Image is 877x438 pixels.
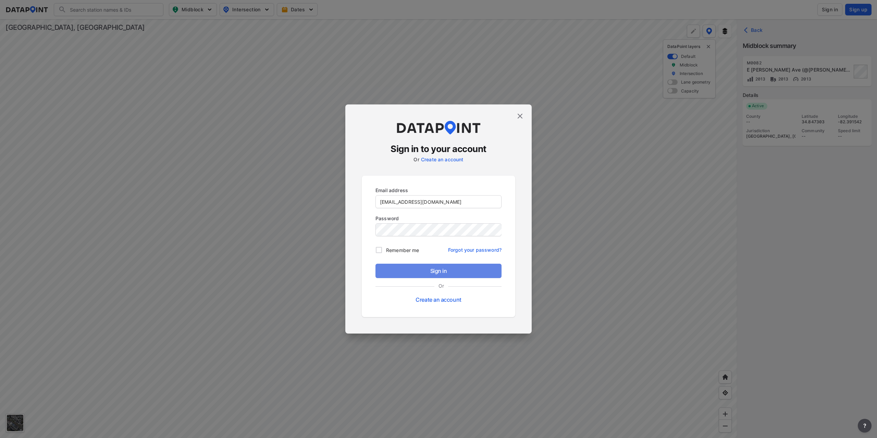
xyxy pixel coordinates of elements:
img: dataPointLogo.9353c09d.svg [396,121,481,135]
label: Or [413,157,419,162]
a: Create an account [421,157,464,162]
label: Or [434,282,448,289]
button: Sign in [375,264,502,278]
h3: Sign in to your account [362,143,515,155]
img: close.efbf2170.svg [516,112,524,120]
span: Sign in [381,267,496,275]
p: Email address [375,187,502,194]
span: Remember me [386,247,419,254]
button: more [858,419,872,433]
a: Forgot your password? [448,243,502,253]
p: Password [375,215,502,222]
a: Create an account [416,296,461,303]
input: you@example.com [376,196,501,208]
span: ? [862,422,867,430]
